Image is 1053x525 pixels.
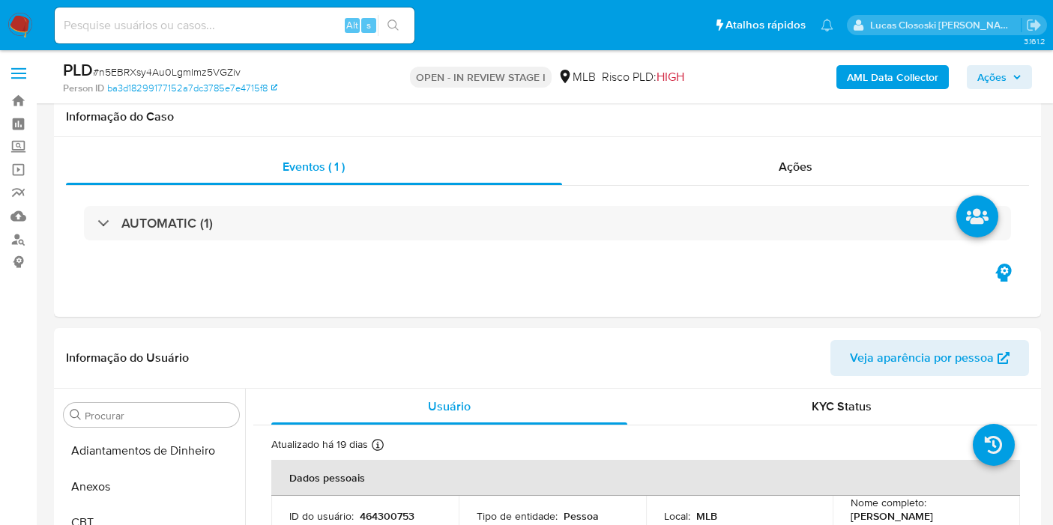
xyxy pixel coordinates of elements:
span: KYC Status [812,398,872,415]
p: ID do usuário : [289,509,354,523]
span: Usuário [428,398,471,415]
div: AUTOMATIC (1) [84,206,1011,240]
th: Dados pessoais [271,460,1020,496]
span: Atalhos rápidos [725,17,806,33]
button: Veja aparência por pessoa [830,340,1029,376]
h1: Informação do Caso [66,109,1029,124]
span: Veja aparência por pessoa [850,340,994,376]
p: Tipo de entidade : [477,509,558,523]
button: Anexos [58,469,245,505]
b: AML Data Collector [847,65,938,89]
p: Atualizado há 19 dias [271,437,368,452]
p: Nome completo : [851,496,926,509]
p: Local : [664,509,690,523]
input: Procurar [85,409,233,422]
div: MLB [558,69,596,85]
span: Risco PLD: [602,69,684,85]
input: Pesquise usuários ou casos... [55,16,414,35]
button: AML Data Collector [836,65,949,89]
button: Adiantamentos de Dinheiro [58,433,245,469]
b: Person ID [63,82,104,95]
b: PLD [63,58,93,82]
p: OPEN - IN REVIEW STAGE I [410,67,552,88]
span: Alt [346,18,358,32]
button: Ações [967,65,1032,89]
h3: AUTOMATIC (1) [121,215,213,231]
a: ba3d18299177152a7dc3785e7e4715f8 [107,82,277,95]
p: MLB [696,509,717,523]
span: Eventos ( 1 ) [283,158,345,175]
h1: Informação do Usuário [66,350,189,365]
span: HIGH [657,68,684,85]
a: Sair [1026,17,1042,33]
button: search-icon [378,15,408,36]
p: Pessoa [564,509,599,523]
span: Ações [779,158,812,175]
button: Procurar [70,409,82,421]
span: # n5EBRXsy4Au0LgmImz5VGZiv [93,64,241,79]
p: 464300753 [360,509,414,523]
p: lucas.clososki@mercadolivre.com [870,18,1022,32]
a: Notificações [821,19,833,31]
span: Ações [977,65,1007,89]
span: s [366,18,371,32]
